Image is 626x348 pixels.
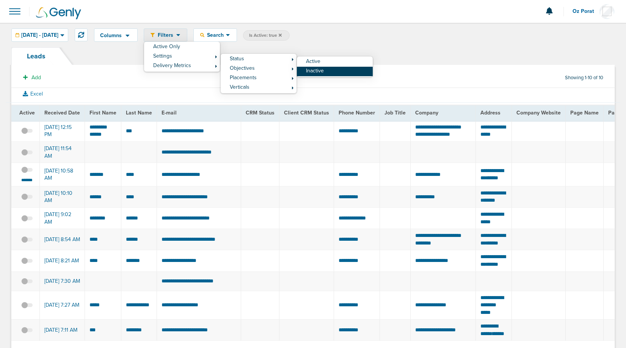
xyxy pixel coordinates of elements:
th: Client CRM Status [279,105,334,121]
td: [DATE] 10:10 AM [40,186,85,207]
a: Active Only [144,42,220,52]
span: First Name [89,110,116,116]
button: Excel [17,89,49,99]
th: Company Website [511,105,565,121]
img: Genly [36,7,81,19]
a: Inactive [297,67,373,76]
a: Verticals [221,83,297,92]
td: [DATE] 10:58 AM [40,163,85,187]
a: Placements [221,74,297,83]
span: Active [19,110,35,116]
span: Search [204,32,226,38]
span: Filters [155,32,176,38]
span: Received Date [44,110,80,116]
td: [DATE] 12:15 PM [40,121,85,142]
button: Add [19,72,45,83]
span: Showing 1-10 of 10 [565,75,603,81]
a: Objectives [221,64,297,74]
span: E-mail [162,110,177,116]
span: Columns [100,33,122,38]
td: [DATE] 7:27 AM [40,291,85,320]
td: [DATE] 11:54 AM [40,141,85,163]
th: Company [411,105,475,121]
th: Page Name [565,105,603,121]
th: Job Title [380,105,411,121]
a: Active [297,57,373,67]
td: [DATE] 7:11 AM [40,320,85,341]
span: CRM Status [246,110,275,116]
span: [DATE] - [DATE] [21,33,58,38]
span: Oz Porat [573,9,599,14]
td: [DATE] 7:30 AM [40,271,85,291]
a: Settings [144,52,220,61]
span: Add [31,74,41,81]
a: Leads [11,47,61,65]
th: Address [475,105,511,121]
span: Phone Number [339,110,375,116]
span: Is Active: true [249,32,282,39]
td: [DATE] 8:54 AM [40,229,85,250]
td: [DATE] 9:02 AM [40,207,85,229]
td: [DATE] 8:21 AM [40,250,85,271]
span: Last Name [126,110,152,116]
a: Delivery Metrics [144,61,220,71]
a: Status [221,55,297,64]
